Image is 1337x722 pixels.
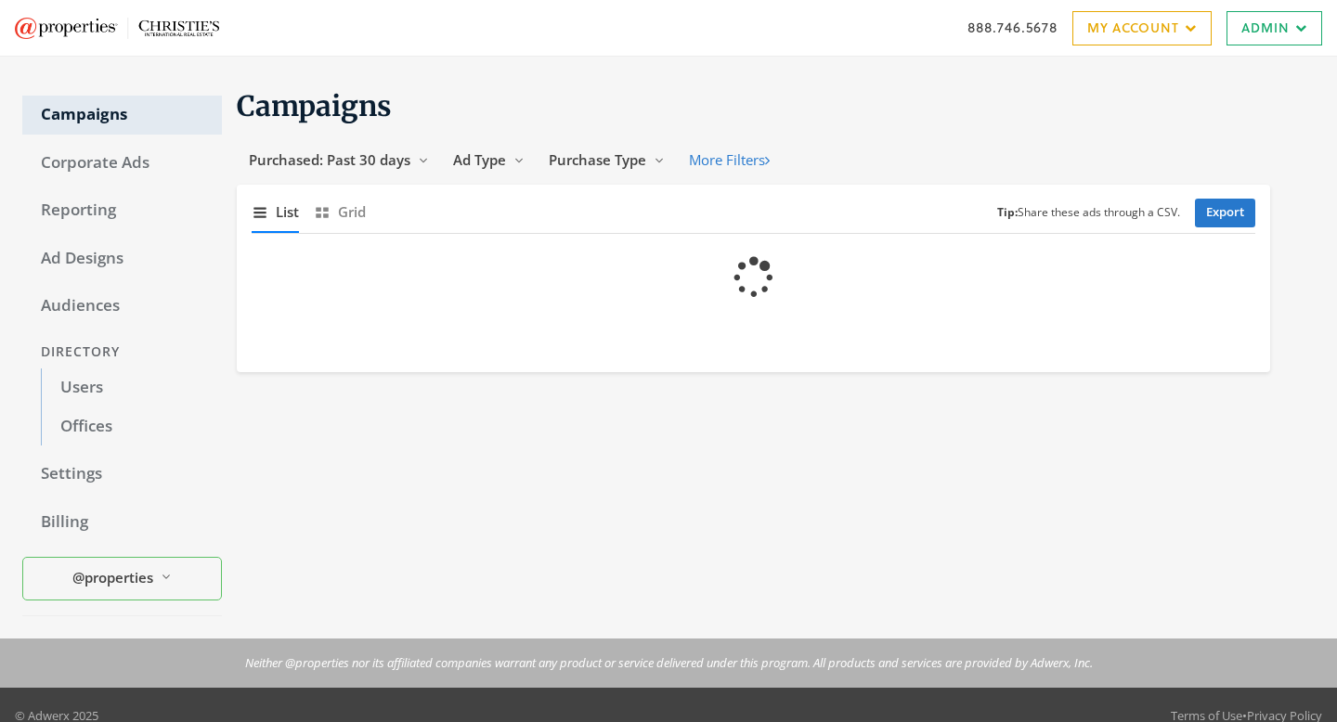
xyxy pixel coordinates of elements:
[22,287,222,326] a: Audiences
[237,143,441,177] button: Purchased: Past 30 days
[314,192,366,232] button: Grid
[237,88,392,123] span: Campaigns
[549,150,646,169] span: Purchase Type
[537,143,677,177] button: Purchase Type
[22,335,222,369] div: Directory
[276,201,299,223] span: List
[22,191,222,230] a: Reporting
[453,150,506,169] span: Ad Type
[22,144,222,183] a: Corporate Ads
[997,204,1180,222] small: Share these ads through a CSV.
[22,503,222,542] a: Billing
[677,143,782,177] button: More Filters
[22,96,222,135] a: Campaigns
[967,18,1058,37] a: 888.746.5678
[338,201,366,223] span: Grid
[252,192,299,232] button: List
[22,239,222,278] a: Ad Designs
[72,567,153,588] span: @properties
[1195,199,1255,227] a: Export
[245,653,1093,672] p: Neither @properties nor its affiliated companies warrant any product or service delivered under t...
[441,143,537,177] button: Ad Type
[1072,11,1212,45] a: My Account
[1227,11,1322,45] a: Admin
[997,204,1018,220] b: Tip:
[15,18,219,39] img: Adwerx
[249,150,410,169] span: Purchased: Past 30 days
[22,557,222,600] button: @properties
[41,368,222,407] a: Users
[22,455,222,494] a: Settings
[41,407,222,446] a: Offices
